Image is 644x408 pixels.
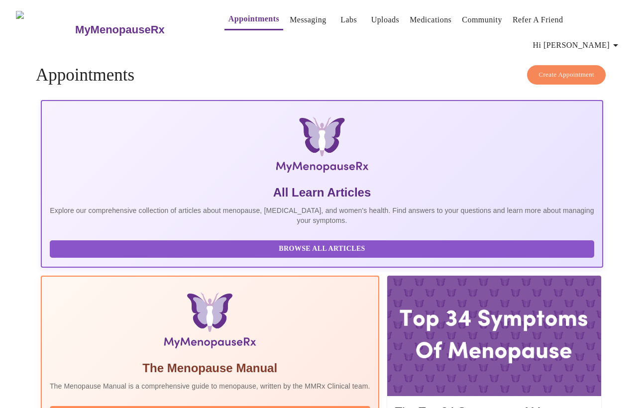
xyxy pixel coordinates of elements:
[529,35,626,55] button: Hi [PERSON_NAME]
[50,240,594,258] button: Browse All Articles
[228,12,279,26] a: Appointments
[101,293,319,352] img: Menopause Manual
[134,117,510,177] img: MyMenopauseRx Logo
[458,10,506,30] button: Community
[50,185,594,201] h5: All Learn Articles
[406,10,455,30] button: Medications
[509,10,567,30] button: Refer a Friend
[290,13,326,27] a: Messaging
[333,10,365,30] button: Labs
[50,205,594,225] p: Explore our comprehensive collection of articles about menopause, [MEDICAL_DATA], and women's hea...
[371,13,400,27] a: Uploads
[50,360,370,376] h5: The Menopause Manual
[340,13,357,27] a: Labs
[36,65,608,85] h4: Appointments
[224,9,283,30] button: Appointments
[513,13,563,27] a: Refer a Friend
[538,69,594,81] span: Create Appointment
[286,10,330,30] button: Messaging
[74,12,205,47] a: MyMenopauseRx
[75,23,165,36] h3: MyMenopauseRx
[16,11,74,48] img: MyMenopauseRx Logo
[533,38,622,52] span: Hi [PERSON_NAME]
[50,381,370,391] p: The Menopause Manual is a comprehensive guide to menopause, written by the MMRx Clinical team.
[367,10,404,30] button: Uploads
[462,13,502,27] a: Community
[527,65,606,85] button: Create Appointment
[60,243,584,255] span: Browse All Articles
[410,13,451,27] a: Medications
[50,244,597,252] a: Browse All Articles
